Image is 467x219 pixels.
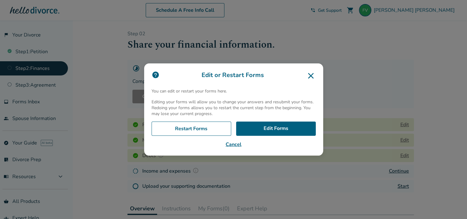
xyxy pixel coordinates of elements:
a: Edit Forms [236,122,316,136]
a: Restart Forms [152,122,231,136]
h3: Edit or Restart Forms [152,71,316,81]
button: Cancel [152,141,316,148]
p: Editing your forms will allow you to change your answers and resubmit your forms. Redoing your fo... [152,99,316,117]
iframe: Chat Widget [436,189,467,219]
p: You can edit or restart your forms here. [152,88,316,94]
img: icon [152,71,160,79]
